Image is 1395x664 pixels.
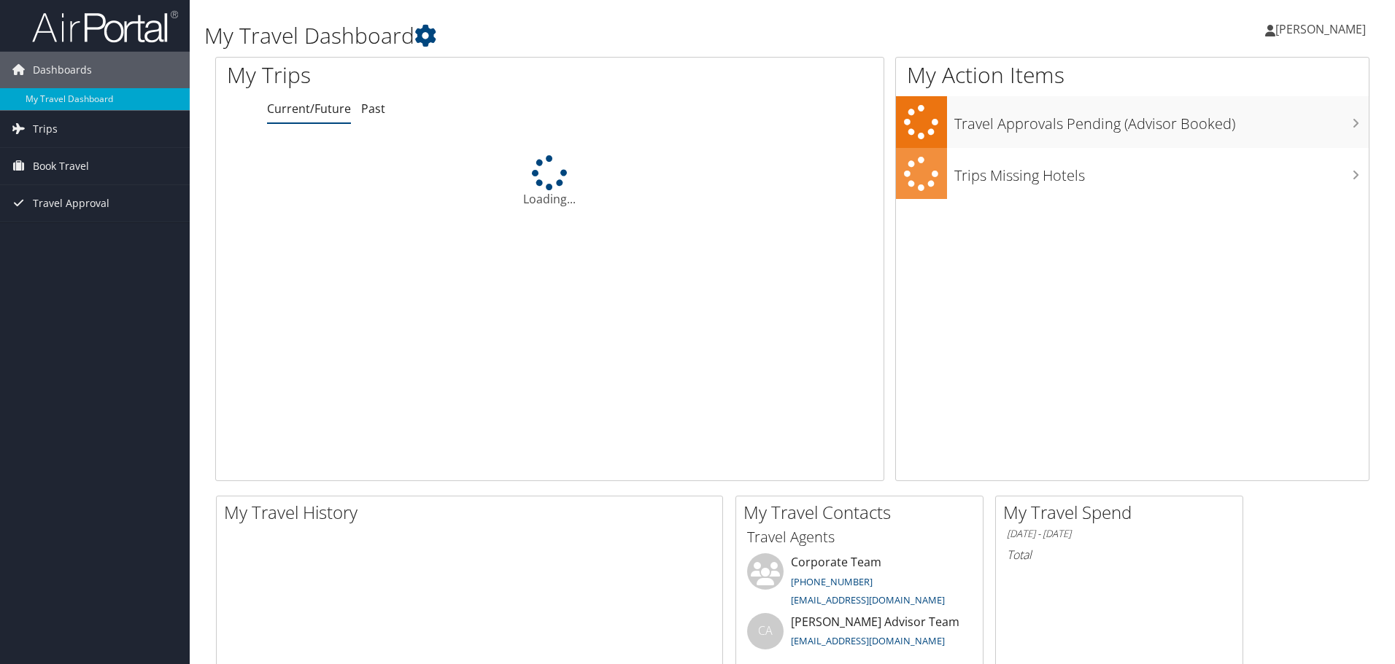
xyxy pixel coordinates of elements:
[954,106,1369,134] h3: Travel Approvals Pending (Advisor Booked)
[1003,500,1243,525] h2: My Travel Spend
[224,500,722,525] h2: My Travel History
[33,111,58,147] span: Trips
[227,60,595,90] h1: My Trips
[791,575,873,588] a: [PHONE_NUMBER]
[896,60,1369,90] h1: My Action Items
[361,101,385,117] a: Past
[216,155,884,208] div: Loading...
[791,634,945,647] a: [EMAIL_ADDRESS][DOMAIN_NAME]
[747,527,972,547] h3: Travel Agents
[954,158,1369,186] h3: Trips Missing Hotels
[1275,21,1366,37] span: [PERSON_NAME]
[267,101,351,117] a: Current/Future
[740,613,979,660] li: [PERSON_NAME] Advisor Team
[33,148,89,184] span: Book Travel
[743,500,983,525] h2: My Travel Contacts
[1007,547,1232,563] h6: Total
[740,553,979,613] li: Corporate Team
[1265,7,1380,51] a: [PERSON_NAME]
[896,148,1369,200] a: Trips Missing Hotels
[32,9,178,44] img: airportal-logo.png
[791,593,945,606] a: [EMAIL_ADDRESS][DOMAIN_NAME]
[896,96,1369,148] a: Travel Approvals Pending (Advisor Booked)
[33,52,92,88] span: Dashboards
[1007,527,1232,541] h6: [DATE] - [DATE]
[33,185,109,222] span: Travel Approval
[204,20,989,51] h1: My Travel Dashboard
[747,613,784,649] div: CA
